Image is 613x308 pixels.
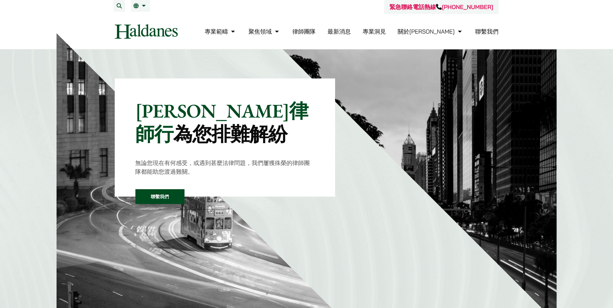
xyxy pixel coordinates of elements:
[135,159,315,176] p: 無論您現在有何感受，或遇到甚麼法律問題，我們屢獲殊榮的律師團隊都能助您渡過難關。
[135,99,315,146] p: [PERSON_NAME]律師行
[248,28,280,35] a: 聚焦領域
[389,3,493,11] a: 緊急聯絡電話熱線[PHONE_NUMBER]
[292,28,316,35] a: 律師團隊
[205,28,237,35] a: 專業範疇
[133,3,147,8] a: 繁
[398,28,463,35] a: 關於何敦
[115,24,178,39] img: Logo of Haldanes
[173,121,287,147] mark: 為您排難解紛
[327,28,351,35] a: 最新消息
[475,28,499,35] a: 聯繫我們
[363,28,386,35] a: 專業洞見
[135,189,185,204] a: 聯繫我們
